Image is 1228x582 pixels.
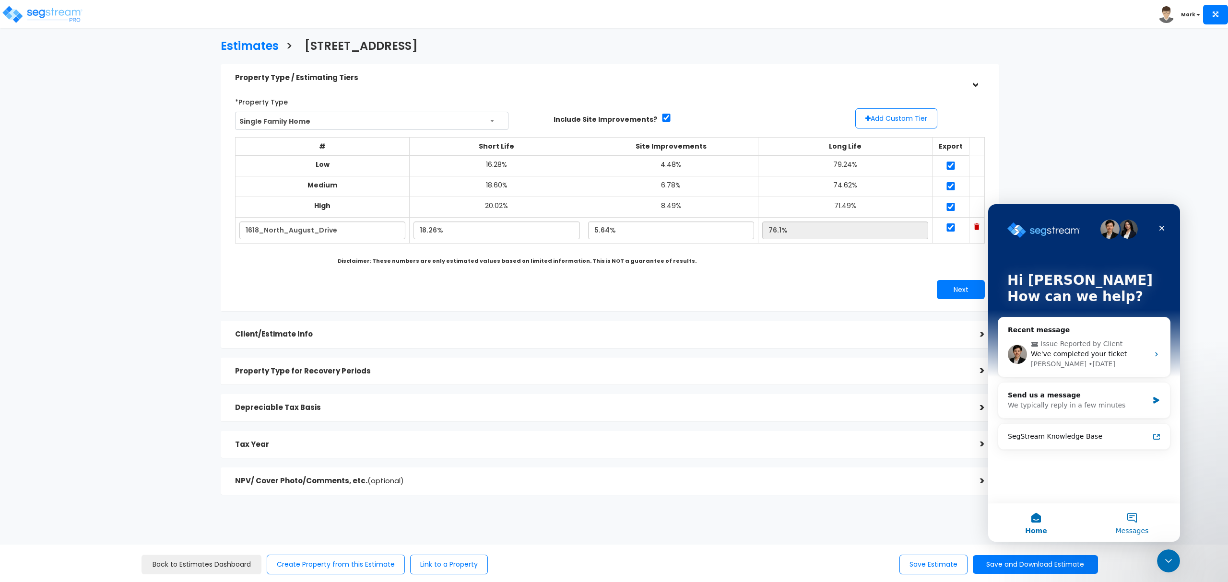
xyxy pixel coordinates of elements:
[899,555,968,574] button: Save Estimate
[235,404,966,412] h5: Depreciable Tax Basis
[367,476,404,486] span: (optional)
[338,257,697,265] b: Disclaimer: These numbers are only estimated values based on limited information. This is NOT a g...
[305,40,418,55] h3: [STREET_ADDRESS]
[235,112,508,130] span: Single Family Home
[1,5,83,24] img: logo_pro_r.png
[142,555,261,574] a: Back to Estimates Dashboard
[966,363,985,378] div: >
[966,400,985,415] div: >
[297,30,418,59] a: [STREET_ADDRESS]
[855,108,937,128] button: Add Custom Tier
[966,327,985,342] div: >
[307,180,337,190] b: Medium
[410,176,584,197] td: 18.60%
[316,160,330,169] b: Low
[966,437,985,452] div: >
[937,280,985,299] button: Next
[1181,11,1195,18] b: Mark
[235,74,966,82] h5: Property Type / Estimating Tiers
[235,94,288,107] label: *Property Type
[554,115,657,124] label: Include Site Improvements?
[966,474,985,489] div: >
[584,197,758,217] td: 8.49%
[584,155,758,176] td: 4.48%
[933,137,969,155] th: Export
[235,367,966,375] h5: Property Type for Recovery Periods
[410,197,584,217] td: 20.02%
[1158,6,1175,23] img: avatar.png
[213,30,279,59] a: Estimates
[973,555,1098,574] button: Save and Download Estimate
[974,223,980,230] img: Trash Icon
[221,40,279,55] h3: Estimates
[410,155,584,176] td: 16.28%
[1157,549,1180,572] iframe: Intercom live chat
[267,555,405,574] button: Create Property from this Estimate
[584,176,758,197] td: 6.78%
[758,176,932,197] td: 74.62%
[988,204,1180,542] iframe: Intercom live chat
[758,137,932,155] th: Long Life
[235,477,966,485] h5: NPV/ Cover Photo/Comments, etc.
[236,112,508,130] span: Single Family Home
[236,137,410,155] th: #
[968,68,982,87] div: >
[286,40,293,55] h3: >
[758,197,932,217] td: 71.49%
[584,137,758,155] th: Site Improvements
[410,555,488,574] button: Link to a Property
[314,201,331,210] b: High
[235,441,966,449] h5: Tax Year
[410,137,584,155] th: Short Life
[235,330,966,338] h5: Client/Estimate Info
[758,155,932,176] td: 79.24%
